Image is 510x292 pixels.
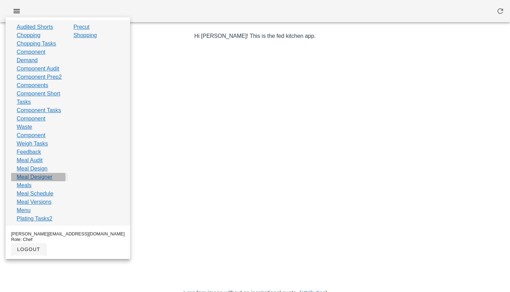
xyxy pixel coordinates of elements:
[17,148,41,156] a: Feedback
[17,165,48,173] a: Meal Design
[17,31,41,40] a: Chopping
[17,181,32,190] a: Meals
[17,73,62,81] a: Component Prep2
[74,31,97,40] a: Shopping
[11,231,125,237] div: [PERSON_NAME][EMAIL_ADDRESS][DOMAIN_NAME]
[17,206,31,215] a: Menu
[17,215,52,223] a: Plating Tasks2
[54,32,457,40] p: Hi [PERSON_NAME]! This is the fed kitchen app.
[17,131,62,148] a: Component Weigh Tasks
[17,23,53,31] a: Audited Shorts
[11,237,125,242] div: Role: Chef
[17,190,53,198] a: Meal Schedule
[17,115,62,131] a: Component Waste
[17,156,43,165] a: Meal Audit
[17,65,59,73] a: Component Audit
[17,173,52,181] a: Meal Designer
[17,40,56,48] a: Chopping Tasks
[17,198,52,206] a: Meal Versions
[74,23,90,31] a: Precut
[17,81,48,90] a: Components
[17,48,62,65] a: Component Demand
[17,247,40,252] span: logout
[17,106,61,115] a: Component Tasks
[11,243,46,256] button: logout
[17,90,62,106] a: Component Short Tasks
